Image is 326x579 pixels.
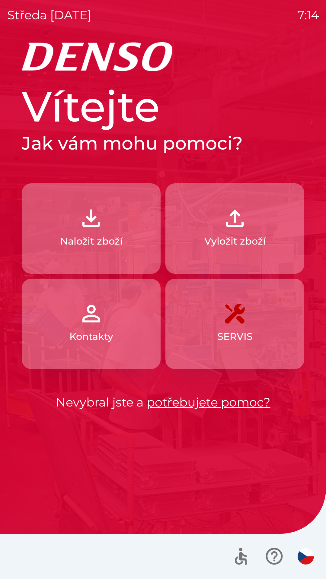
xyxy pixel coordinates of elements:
[222,300,248,327] img: 7408382d-57dc-4d4c-ad5a-dca8f73b6e74.png
[298,548,314,565] img: cs flag
[69,329,113,344] p: Kontakty
[22,42,304,71] img: Logo
[78,205,104,232] img: 918cc13a-b407-47b8-8082-7d4a57a89498.png
[217,329,253,344] p: SERVIS
[22,279,161,369] button: Kontakty
[297,6,319,24] p: 7:14
[165,183,304,274] button: Vyložit zboží
[22,81,304,132] h1: Vítejte
[7,6,91,24] p: středa [DATE]
[147,395,270,410] a: potřebujete pomoc?
[22,183,161,274] button: Naložit zboží
[222,205,248,232] img: 2fb22d7f-6f53-46d3-a092-ee91fce06e5d.png
[22,132,304,154] h2: Jak vám mohu pomoci?
[22,393,304,411] p: Nevybral jste a
[78,300,104,327] img: 072f4d46-cdf8-44b2-b931-d189da1a2739.png
[204,234,266,248] p: Vyložit zboží
[165,279,304,369] button: SERVIS
[60,234,123,248] p: Naložit zboží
